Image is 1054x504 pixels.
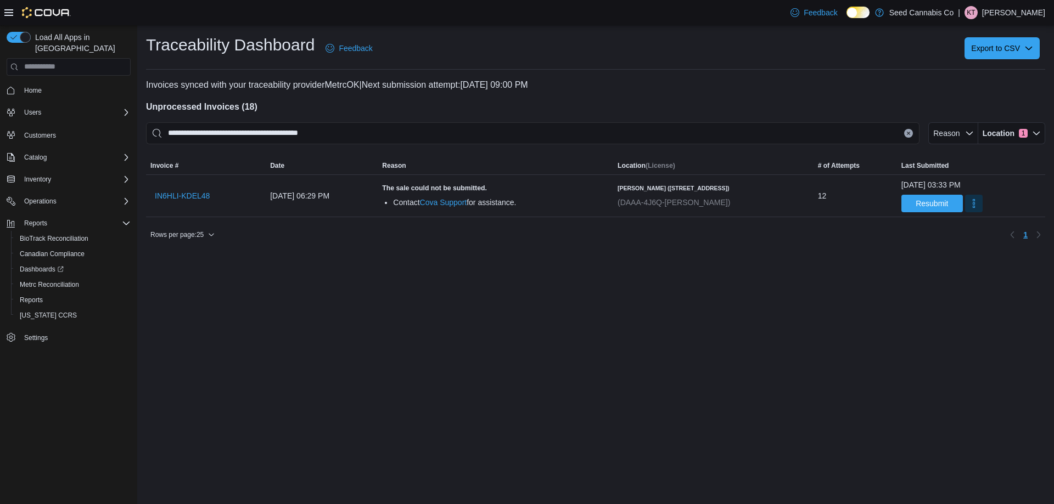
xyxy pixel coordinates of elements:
span: Inventory [24,175,51,184]
span: Reason [933,129,960,138]
button: Inventory [2,172,135,187]
span: Feedback [339,43,372,54]
span: Dark Mode [846,18,847,19]
span: Dashboards [15,263,131,276]
button: Export to CSV [965,37,1040,59]
span: [US_STATE] CCRS [20,311,77,320]
span: Home [20,83,131,97]
span: 1 [1023,229,1028,240]
button: Next page [1032,228,1045,241]
span: Canadian Compliance [20,250,85,258]
button: Reports [2,216,135,231]
a: Home [20,84,46,97]
span: Reports [15,293,131,307]
a: Dashboards [11,262,135,277]
span: Load All Apps in [GEOGRAPHIC_DATA] [31,32,131,54]
button: Canadian Compliance [11,246,135,262]
span: Date [270,161,284,170]
span: Users [24,108,41,117]
p: Invoices synced with your traceability provider MetrcOK | [DATE] 09:00 PM [146,78,1045,92]
ul: Pagination for table: [1019,226,1032,243]
button: Resubmit [901,195,963,212]
span: (License) [646,162,675,169]
button: More [965,195,983,212]
a: Dashboards [15,263,68,276]
input: This is a search bar. After typing your query, hit enter to filter the results lower in the page. [146,122,920,144]
button: Home [2,82,135,98]
div: Contact for assistance. [393,197,609,208]
span: (DAAA-4J6Q-[PERSON_NAME]) [618,198,730,207]
span: Reports [24,219,47,228]
button: Catalog [20,151,51,164]
span: Users [20,106,131,119]
span: 12 [818,189,827,202]
button: Catalog [2,150,135,165]
a: [US_STATE] CCRS [15,309,81,322]
h1: Traceability Dashboard [146,34,315,56]
span: Feedback [804,7,837,18]
button: Operations [2,194,135,209]
div: Kalyn Thompson [965,6,978,19]
p: | [958,6,960,19]
button: Previous page [1006,228,1019,241]
span: Customers [24,131,56,140]
span: Operations [24,197,57,206]
span: BioTrack Reconciliation [15,232,131,245]
span: # of Attempts [818,161,860,170]
span: Inventory [20,173,131,186]
a: Canadian Compliance [15,247,89,261]
a: Feedback [321,37,377,59]
h5: Location [618,161,675,170]
p: Seed Cannabis Co [889,6,954,19]
p: [PERSON_NAME] [982,6,1045,19]
span: Location [983,128,1014,139]
span: Catalog [24,153,47,162]
a: Cova Support [420,198,467,207]
span: Settings [20,331,131,344]
button: Settings [2,330,135,346]
nav: Pagination for table: [1006,226,1045,243]
span: Canadian Compliance [15,247,131,261]
input: Dark Mode [846,7,870,18]
span: Operations [20,195,131,208]
span: Metrc Reconciliation [20,280,79,289]
div: [DATE] 06:29 PM [266,185,378,207]
span: BioTrack Reconciliation [20,234,88,243]
button: Users [20,106,46,119]
a: Reports [15,293,47,307]
span: Dashboards [20,265,64,274]
span: Washington CCRS [15,309,131,322]
button: Inventory [20,173,55,186]
a: BioTrack Reconciliation [15,232,93,245]
button: Date [266,157,378,174]
button: BioTrack Reconciliation [11,231,135,246]
button: Invoice # [146,157,266,174]
span: Resubmit [916,198,948,209]
button: Users [2,105,135,120]
span: KT [967,6,975,19]
span: Reports [20,296,43,304]
button: Customers [2,127,135,143]
a: Metrc Reconciliation [15,278,83,291]
span: Location (License) [618,161,675,170]
span: Next submission attempt: [362,80,461,89]
span: Catalog [20,151,131,164]
a: Settings [20,331,52,344]
h5: The sale could not be submitted. [382,184,609,192]
span: Export to CSV [971,37,1033,59]
span: Rows per page : 25 [150,230,204,239]
span: Home [24,86,42,95]
button: Operations [20,195,61,208]
button: Clear input [904,129,913,138]
a: Customers [20,129,60,142]
button: Page 1 of 1 [1019,226,1032,243]
span: Metrc Reconciliation [15,278,131,291]
h6: [PERSON_NAME] ([STREET_ADDRESS]) [618,184,730,192]
button: Rows per page:25 [146,228,219,241]
span: Invoice # [150,161,178,170]
span: 1 active filters [1019,129,1028,138]
span: Settings [24,333,48,342]
span: Last Submitted [901,161,949,170]
button: Reason [928,122,978,144]
span: IN6HLI-KDEL48 [155,190,210,201]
